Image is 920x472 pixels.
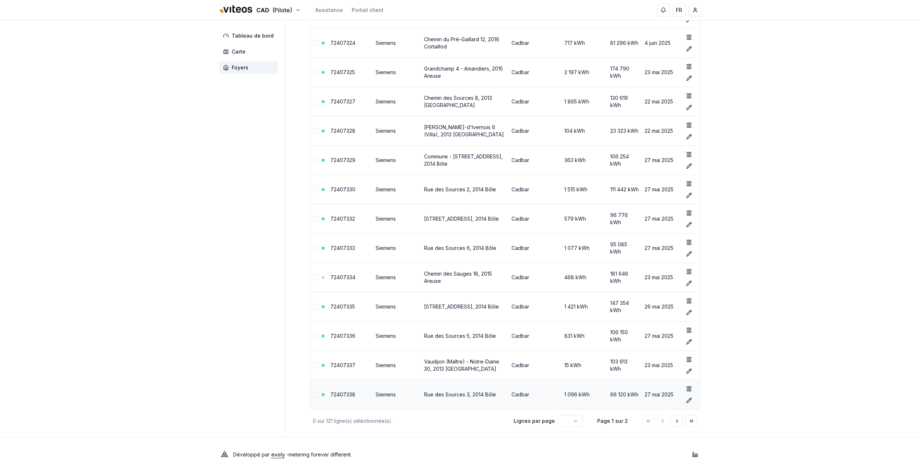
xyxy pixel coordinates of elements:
[610,391,639,398] div: 66 120 kWh
[642,28,680,58] td: 4 juin 2025
[509,292,547,321] td: Cadbar
[313,216,319,222] button: Sélectionner la ligne
[313,40,319,46] button: Sélectionner la ligne
[610,65,639,80] div: 174 790 kWh
[330,98,355,105] a: 72407327
[424,216,499,222] a: [STREET_ADDRESS], 2014 Bôle
[424,303,499,310] a: [STREET_ADDRESS], 2014 Bôle
[610,212,639,226] div: 96 776 kWh
[509,28,547,58] td: Cadbar
[509,58,547,87] td: Cadbar
[550,98,604,105] div: 1 865 kWh
[509,175,547,204] td: Cadbar
[642,292,680,321] td: 26 mai 2025
[424,124,504,137] a: [PERSON_NAME]-d'Ivernois 6 (Villa), 2013 [GEOGRAPHIC_DATA]
[509,233,547,263] td: Cadbar
[610,153,639,167] div: 106 254 kWh
[373,175,421,204] td: Siemens
[676,7,682,14] span: FR
[313,417,502,425] div: 0 sur 121 ligne(s) sélectionnée(s).
[271,451,285,458] a: evoly
[424,153,503,167] a: Commune - [STREET_ADDRESS], 2014 Bôle
[509,321,547,350] td: Cadbar
[509,263,547,292] td: Cadbar
[610,241,639,255] div: 95 085 kWh
[642,87,680,116] td: 22 mai 2025
[373,58,421,87] td: Siemens
[373,204,421,233] td: Siemens
[610,270,639,285] div: 181 646 kWh
[315,7,343,14] a: Assistance
[595,417,631,425] div: Page 1 sur 2
[509,145,547,175] td: Cadbar
[673,4,686,17] button: FR
[550,127,604,135] div: 104 kWh
[330,186,355,192] a: 72407330
[373,233,421,263] td: Siemens
[424,271,492,284] a: Chemin des Sauges 18, 2015 Areuse
[509,350,547,380] td: Cadbar
[373,263,421,292] td: Siemens
[330,40,355,46] a: 72407324
[330,362,355,368] a: 72407337
[610,358,639,373] div: 103 913 kWh
[642,145,680,175] td: 27 mai 2025
[313,69,319,75] button: Sélectionner la ligne
[232,64,248,71] span: Foyers
[424,333,496,339] a: Rue des Sources 5, 2014 Bôle
[330,69,355,75] a: 72407325
[373,28,421,58] td: Siemens
[330,274,355,280] a: 72407334
[424,36,499,50] a: Chemin du Pré-Gaillard 12, 2016 Cortaillod
[642,380,680,409] td: 27 mai 2025
[610,94,639,109] div: 130 619 kWh
[671,415,683,427] button: Aller à la page suivante
[509,87,547,116] td: Cadbar
[233,450,352,460] p: Développé par - metering forever different .
[219,449,230,460] img: Evoly Logo
[642,350,680,380] td: 23 mai 2025
[232,48,245,55] span: Carte
[313,157,319,163] button: Sélectionner la ligne
[272,6,292,14] span: (Pilote)
[550,332,604,340] div: 831 kWh
[424,391,496,397] a: Rue des Sources 3, 2014 Bôle
[313,99,319,105] button: Sélectionner la ligne
[550,274,604,281] div: 468 kWh
[424,65,503,79] a: Grandchamp 4 - Amandiers, 2015 Areuse
[424,358,499,372] a: Vaudijon (Maître) - Notre-Dame 30, 2013 [GEOGRAPHIC_DATA]
[424,245,496,251] a: Rue des Sources 6, 2014 Bôle
[550,69,604,76] div: 2 197 kWh
[330,391,355,397] a: 72407338
[373,145,421,175] td: Siemens
[373,350,421,380] td: Siemens
[610,127,639,135] div: 23 323 kWh
[373,116,421,145] td: Siemens
[642,116,680,145] td: 22 mai 2025
[550,186,604,193] div: 1 515 kWh
[219,61,281,74] a: Foyers
[219,45,281,58] a: Carte
[642,175,680,204] td: 27 mai 2025
[373,380,421,409] td: Siemens
[642,58,680,87] td: 23 mai 2025
[550,244,604,252] div: 1 077 kWh
[352,7,384,14] a: Portail client
[509,204,547,233] td: Cadbar
[256,6,269,14] span: CAD
[642,321,680,350] td: 27 mai 2025
[313,128,319,134] button: Sélectionner la ligne
[424,186,496,192] a: Rue des Sources 2, 2014 Bôle
[219,1,253,18] img: Viteos - CAD Logo
[550,362,604,369] div: 15 kWh
[219,29,281,42] a: Tableau de bord
[642,204,680,233] td: 27 mai 2025
[550,303,604,310] div: 1 421 kWh
[330,128,355,134] a: 72407328
[313,392,319,397] button: Sélectionner la ligne
[550,215,604,222] div: 579 kWh
[313,187,319,192] button: Sélectionner la ligne
[514,417,555,425] p: Lignes par page
[313,245,319,251] button: Sélectionner la ligne
[424,95,492,108] a: Chemin des Sources 8, 2013 [GEOGRAPHIC_DATA]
